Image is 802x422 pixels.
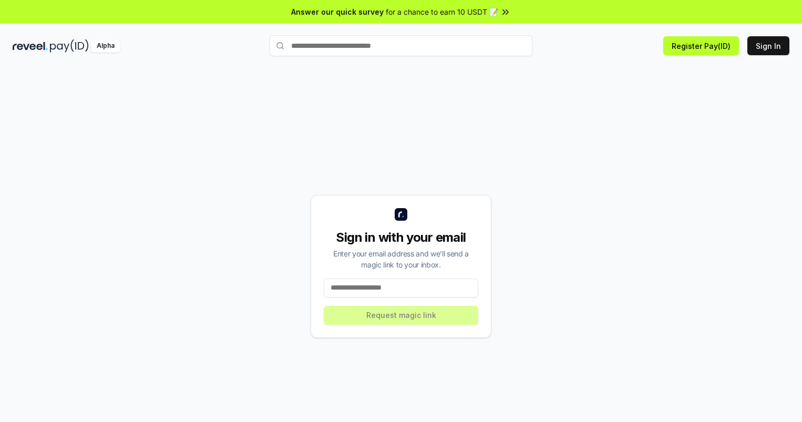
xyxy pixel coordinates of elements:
span: for a chance to earn 10 USDT 📝 [386,6,498,17]
button: Register Pay(ID) [663,36,739,55]
img: logo_small [395,208,407,221]
span: Answer our quick survey [291,6,384,17]
div: Sign in with your email [324,229,478,246]
div: Enter your email address and we’ll send a magic link to your inbox. [324,248,478,270]
div: Alpha [91,39,120,53]
img: reveel_dark [13,39,48,53]
img: pay_id [50,39,89,53]
button: Sign In [747,36,789,55]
